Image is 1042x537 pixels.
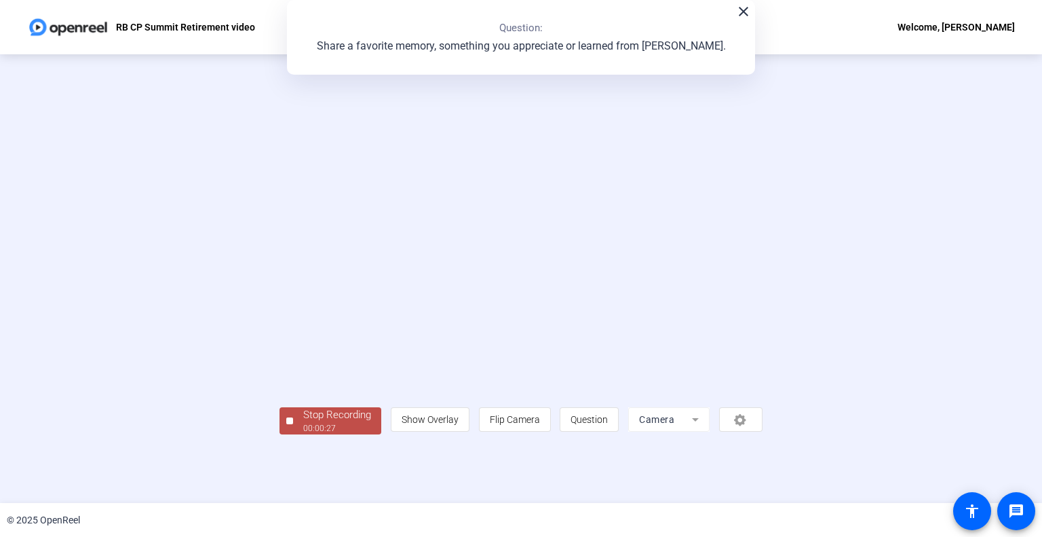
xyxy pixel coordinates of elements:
[499,20,543,36] p: Question:
[571,414,608,425] span: Question
[1008,503,1024,519] mat-icon: message
[479,407,551,432] button: Flip Camera
[964,503,980,519] mat-icon: accessibility
[391,407,469,432] button: Show Overlay
[490,414,540,425] span: Flip Camera
[116,19,255,35] p: RB CP Summit Retirement video
[303,407,371,423] div: Stop Recording
[27,14,109,41] img: OpenReel logo
[402,414,459,425] span: Show Overlay
[303,422,371,434] div: 00:00:27
[317,38,726,54] p: Share a favorite memory, something you appreciate or learned from [PERSON_NAME].
[735,3,752,20] mat-icon: close
[898,19,1015,35] div: Welcome, [PERSON_NAME]
[560,407,619,432] button: Question
[7,513,80,527] div: © 2025 OpenReel
[279,407,381,435] button: Stop Recording00:00:27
